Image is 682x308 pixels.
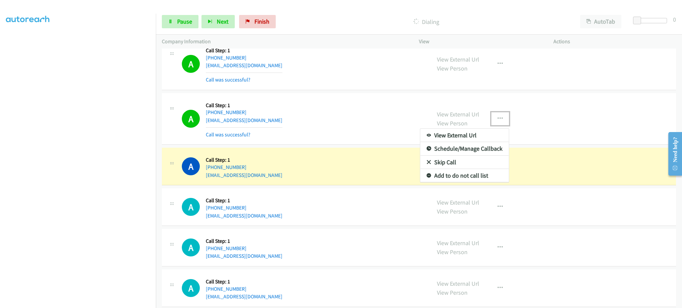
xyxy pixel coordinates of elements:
div: The call is yet to be attempted [182,279,200,297]
h1: A [182,279,200,297]
div: The call is yet to be attempted [182,238,200,256]
a: Skip Call [420,156,509,169]
h1: A [182,198,200,216]
a: Add to do not call list [420,169,509,182]
a: Schedule/Manage Callback [420,142,509,155]
div: The call is yet to be attempted [182,198,200,216]
h1: A [182,157,200,175]
h1: A [182,238,200,256]
iframe: Resource Center [663,127,682,180]
a: View External Url [420,129,509,142]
